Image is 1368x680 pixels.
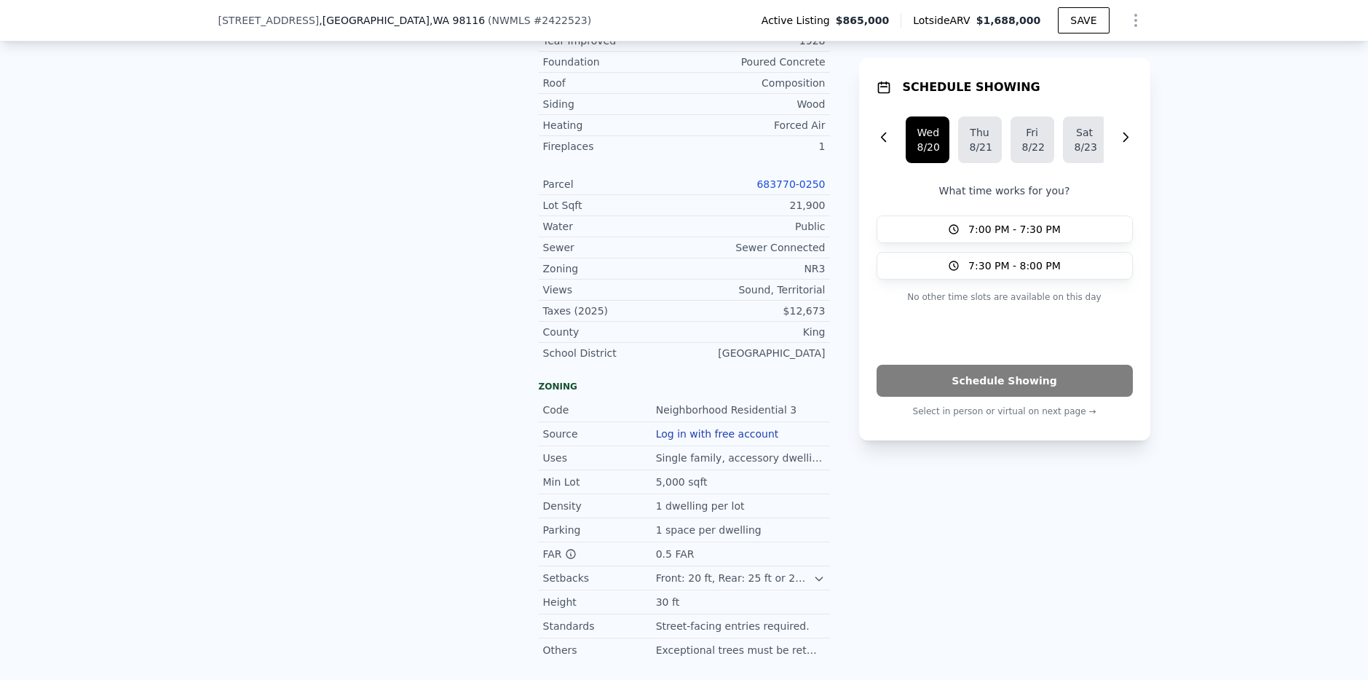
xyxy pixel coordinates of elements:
div: Front: 20 ft, Rear: 25 ft or 20% of lot depth (min. 10 ft), Side: 5 ft [656,571,814,585]
div: Exceptional trees must be retained. [656,643,826,657]
div: County [543,325,684,339]
div: Water [543,219,684,234]
button: SAVE [1058,7,1109,33]
span: 7:00 PM - 7:30 PM [968,222,1061,237]
div: Source [543,427,656,441]
div: Wood [684,97,826,111]
div: Sat [1075,125,1095,140]
div: 8/21 [970,140,990,154]
div: 30 ft [656,595,682,609]
p: Select in person or virtual on next page → [877,403,1133,420]
div: Street-facing entries required. [656,619,813,633]
button: Thu8/21 [958,116,1002,163]
div: Heating [543,118,684,133]
div: Neighborhood Residential 3 [656,403,800,417]
div: Public [684,219,826,234]
button: Wed8/20 [906,116,949,163]
button: 7:00 PM - 7:30 PM [877,216,1133,243]
button: Sat8/23 [1063,116,1107,163]
div: Uses [543,451,656,465]
span: 7:30 PM - 8:00 PM [968,258,1061,273]
p: No other time slots are available on this day [877,288,1133,306]
span: , [GEOGRAPHIC_DATA] [319,13,485,28]
div: Sewer Connected [684,240,826,255]
h1: SCHEDULE SHOWING [903,79,1040,96]
div: Code [543,403,656,417]
div: Density [543,499,656,513]
div: Forced Air [684,118,826,133]
div: $12,673 [684,304,826,318]
div: Lot Sqft [543,198,684,213]
p: What time works for you? [877,183,1133,198]
div: Foundation [543,55,684,69]
div: Thu [970,125,990,140]
span: NWMLS [492,15,531,26]
span: , WA 98116 [430,15,485,26]
span: # 2422523 [534,15,588,26]
div: 0.5 FAR [656,547,697,561]
button: Log in with free account [656,428,779,440]
span: $1,688,000 [976,15,1041,26]
div: 21,900 [684,198,826,213]
div: Taxes (2025) [543,304,684,318]
div: 5,000 sqft [656,475,711,489]
button: Show Options [1121,6,1150,35]
div: 1 space per dwelling [656,523,764,537]
div: Setbacks [543,571,656,585]
div: Sewer [543,240,684,255]
span: [STREET_ADDRESS] [218,13,320,28]
div: Fireplaces [543,139,684,154]
div: Views [543,282,684,297]
button: 7:30 PM - 8:00 PM [877,252,1133,280]
a: 683770-0250 [756,178,825,190]
div: FAR [543,547,656,561]
div: Zoning [543,261,684,276]
div: [GEOGRAPHIC_DATA] [684,346,826,360]
div: Sound, Territorial [684,282,826,297]
div: Zoning [539,381,830,392]
span: Active Listing [762,13,836,28]
div: Composition [684,76,826,90]
div: 1 [684,139,826,154]
div: NR3 [684,261,826,276]
div: Wed [917,125,938,140]
div: Min Lot [543,475,656,489]
div: School District [543,346,684,360]
div: Others [543,643,656,657]
div: 1 dwelling per lot [656,499,748,513]
div: 8/22 [1022,140,1043,154]
div: Fri [1022,125,1043,140]
div: Standards [543,619,656,633]
span: Lotside ARV [913,13,976,28]
div: Single family, accessory dwellings. [656,451,826,465]
div: Siding [543,97,684,111]
div: Parking [543,523,656,537]
div: 8/23 [1075,140,1095,154]
div: Height [543,595,656,609]
div: ( ) [488,13,591,28]
div: 8/20 [917,140,938,154]
button: Fri8/22 [1011,116,1054,163]
button: Schedule Showing [877,365,1133,397]
div: Poured Concrete [684,55,826,69]
div: King [684,325,826,339]
div: Roof [543,76,684,90]
div: Parcel [543,177,684,191]
span: $865,000 [836,13,890,28]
